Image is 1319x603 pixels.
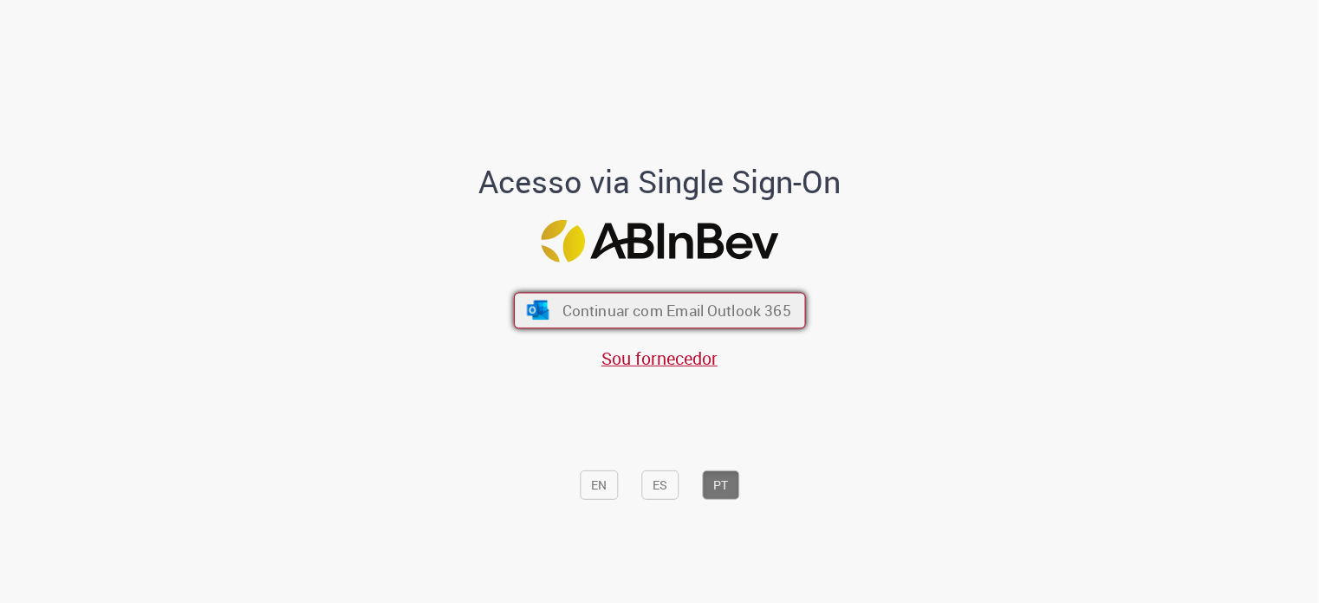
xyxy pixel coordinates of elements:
img: Logo ABInBev [541,220,778,263]
a: Sou fornecedor [601,347,718,370]
button: PT [702,470,739,500]
span: Continuar com Email Outlook 365 [562,301,790,321]
img: ícone Azure/Microsoft 360 [525,301,550,320]
h1: Acesso via Single Sign-On [419,165,900,199]
button: ES [641,470,679,500]
button: EN [580,470,618,500]
button: ícone Azure/Microsoft 360 Continuar com Email Outlook 365 [514,292,806,328]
